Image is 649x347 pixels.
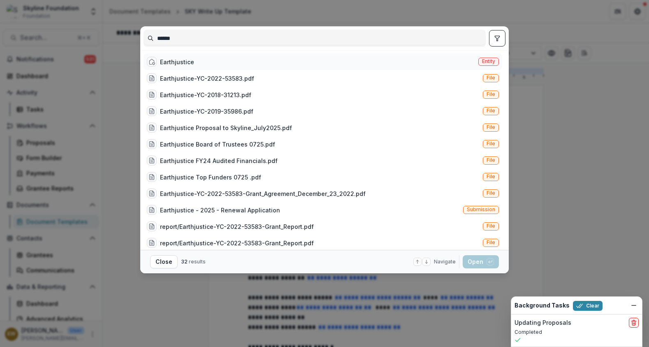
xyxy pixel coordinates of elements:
[160,123,292,132] div: Earthjustice Proposal to Skyline_July2025.pdf
[160,173,261,182] div: Earthjustice Top Funders 0725 .pdf
[515,319,571,326] h2: Updating Proposals
[487,108,495,114] span: File
[467,207,495,212] span: Submission
[573,301,603,311] button: Clear
[463,255,499,268] button: Open
[160,189,366,198] div: Earthjustice-YC-2022-53583-Grant_Agreement_December_23_2022.pdf
[487,240,495,245] span: File
[487,190,495,196] span: File
[629,318,639,328] button: delete
[482,58,495,64] span: Entity
[160,222,314,231] div: report/Earthjustice-YC-2022-53583-Grant_Report.pdf
[489,30,505,47] button: toggle filters
[487,124,495,130] span: File
[160,206,280,214] div: Earthjustice - 2025 - Renewal Application
[160,107,253,116] div: Earthjustice-YC-2019-35986.pdf
[487,91,495,97] span: File
[160,91,251,99] div: Earthjustice-YC-2018-31213.pdf
[487,223,495,229] span: File
[160,74,254,83] div: Earthjustice-YC-2022-53583.pdf
[150,255,178,268] button: Close
[629,300,639,310] button: Dismiss
[487,75,495,81] span: File
[160,58,194,66] div: Earthjustice
[487,174,495,179] span: File
[181,259,188,265] span: 32
[160,156,278,165] div: Earthjustice FY24 Audited Financials.pdf
[515,328,639,336] p: Completed
[434,258,456,265] span: Navigate
[160,239,314,247] div: report/Earthjustice-YC-2022-53583-Grant_Report.pdf
[487,157,495,163] span: File
[487,141,495,147] span: File
[160,140,275,149] div: Earthjustice Board of Trustees 0725.pdf
[515,302,570,309] h2: Background Tasks
[189,259,206,265] span: results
